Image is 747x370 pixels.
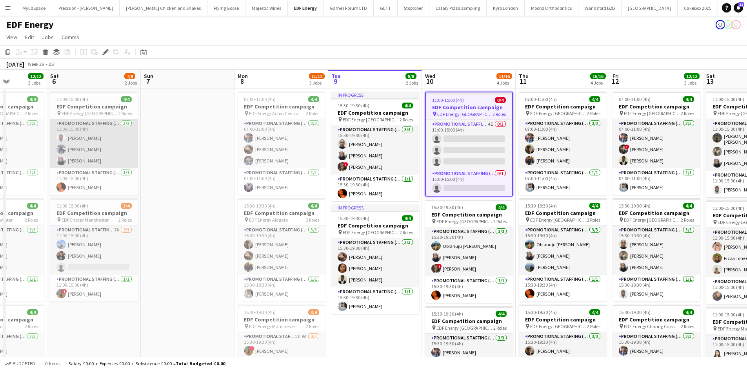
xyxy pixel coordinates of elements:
[436,218,493,224] span: EDF Energy [GEOGRAPHIC_DATA]
[493,111,506,117] span: 2 Roles
[56,96,88,102] span: 11:00-15:00 (4h)
[519,209,607,217] h3: EDF Competition campaign
[590,73,606,79] span: 16/16
[624,323,674,329] span: EDF Energy Charing Cross
[400,229,413,235] span: 2 Roles
[425,72,435,79] span: Wed
[681,110,694,116] span: 2 Roles
[425,200,513,303] app-job-card: 15:30-19:30 (4h)4/4EDF Competition campaign EDF Energy [GEOGRAPHIC_DATA]2 RolesPromotional Staffi...
[331,72,341,79] span: Tue
[331,92,419,98] div: In progress
[519,92,607,195] app-job-card: 07:00-11:00 (4h)4/4EDF Competition campaign EDF Energy [GEOGRAPHIC_DATA]2 RolesPromotional Staffi...
[6,19,54,31] h1: EDF Energy
[619,309,651,315] span: 15:30-19:30 (4h)
[425,92,513,197] app-job-card: 11:00-15:00 (4h)0/4EDF Competition campaign EDF Energy [GEOGRAPHIC_DATA]2 RolesPromotional Staffi...
[519,168,607,195] app-card-role: Promotional Staffing (Team Leader)1/107:00-11:00 (4h)[PERSON_NAME]
[306,217,319,223] span: 2 Roles
[207,0,245,16] button: Flying Goose
[238,198,325,301] div: 15:30-19:30 (4h)4/4EDF Competition campaign EDF Energy Aldgate2 RolesPromotional Staffing (Flyeri...
[519,316,607,323] h3: EDF Competition campaign
[62,110,118,116] span: EDF Energy [GEOGRAPHIC_DATA]
[238,275,325,301] app-card-role: Promotional Staffing (Team Leader)1/115:30-19:30 (4h)[PERSON_NAME]
[619,203,651,209] span: 15:30-19:30 (4h)
[578,0,622,16] button: Wandsford B2B
[62,289,67,294] span: !
[684,80,699,86] div: 3 Jobs
[437,111,493,117] span: EDF Energy [GEOGRAPHIC_DATA]
[50,198,138,301] app-job-card: 11:00-15:00 (4h)3/4EDF Competition campaign EDF Energy Manchester2 RolesPromotional Staffing (Fly...
[425,227,513,276] app-card-role: Promotional Staffing (Flyering Staff)3/315:30-19:30 (4h)Obianuju [PERSON_NAME][PERSON_NAME]![PERS...
[69,361,225,366] div: Salary £0.00 + Expenses £0.00 + Subsistence £0.00 =
[50,103,138,110] h3: EDF Competition campaign
[432,97,464,103] span: 11:00-15:00 (4h)
[50,209,138,217] h3: EDF Competition campaign
[238,119,325,168] app-card-role: Promotional Staffing (Flyering Staff)3/307:00-11:00 (4h)[PERSON_NAME][PERSON_NAME][PERSON_NAME]
[25,110,38,116] span: 2 Roles
[50,92,138,195] app-job-card: 11:00-15:00 (4h)4/4EDF Competition campaign EDF Energy [GEOGRAPHIC_DATA]2 RolesPromotional Staffi...
[487,0,525,16] button: Kyro London
[613,92,700,195] app-job-card: 07:00-11:00 (4h)4/4EDF Competition campaign EDF Energy [GEOGRAPHIC_DATA]2 RolesPromotional Staffi...
[249,217,288,223] span: EDF Energy Aldgate
[238,168,325,195] app-card-role: Promotional Staffing (Team Leader)1/107:00-11:00 (4h)[PERSON_NAME]
[118,217,132,223] span: 2 Roles
[4,359,36,368] button: Budgeted
[50,226,138,275] app-card-role: Promotional Staffing (Flyering Staff)7A2/311:00-15:00 (4h)[PERSON_NAME][PERSON_NAME]
[308,203,319,209] span: 4/4
[43,361,62,366] span: 0 items
[50,72,59,79] span: Sat
[26,61,45,67] span: Week 36
[244,96,276,102] span: 07:00-11:00 (4h)
[624,217,681,223] span: EDF Energy [GEOGRAPHIC_DATA]
[525,0,578,16] button: Moonz Orthodontics
[331,238,419,287] app-card-role: Promotional Staffing (Flyering Staff)3/315:30-19:30 (4h)[PERSON_NAME][PERSON_NAME][PERSON_NAME]
[125,80,137,86] div: 2 Jobs
[144,72,153,79] span: Sun
[426,104,512,111] h3: EDF Competition campaign
[493,218,507,224] span: 2 Roles
[22,32,37,42] a: Edit
[49,77,59,86] span: 6
[331,92,419,201] div: In progress15:30-19:30 (4h)4/4EDF Competition campaign EDF Energy [GEOGRAPHIC_DATA]2 RolesPromoti...
[400,117,413,123] span: 2 Roles
[405,73,416,79] span: 8/8
[519,103,607,110] h3: EDF Competition campaign
[6,60,24,68] div: [DATE]
[124,73,135,79] span: 7/8
[519,72,529,79] span: Thu
[519,198,607,301] app-job-card: 15:30-19:30 (4h)4/4EDF Competition campaign EDF Energy [GEOGRAPHIC_DATA]2 RolesPromotional Staffi...
[238,72,248,79] span: Mon
[426,120,512,169] app-card-role: Promotional Staffing (Flyering Staff)4I0/311:00-15:00 (4h)
[436,325,493,331] span: EDF Energy [GEOGRAPHIC_DATA]
[50,168,138,195] app-card-role: Promotional Staffing (Team Leader)1/111:00-15:00 (4h)[PERSON_NAME]
[331,204,419,314] app-job-card: In progress15:30-19:30 (4h)4/4EDF Competition campaign EDF Energy [GEOGRAPHIC_DATA]2 RolesPromoti...
[143,77,153,86] span: 7
[496,73,512,79] span: 11/16
[712,205,744,211] span: 11:00-15:00 (4h)
[25,34,34,41] span: Edit
[684,73,700,79] span: 12/12
[589,203,600,209] span: 4/4
[331,109,419,116] h3: EDF Competition campaign
[723,20,733,29] app-user-avatar: Spencer Blackwell
[238,92,325,195] app-job-card: 07:00-11:00 (4h)4/4EDF Competition campaign EDF Energy Acton Central2 RolesPromotional Staffing (...
[28,80,43,86] div: 3 Jobs
[121,96,132,102] span: 4/4
[731,20,741,29] app-user-avatar: Spencer Blackwell
[431,204,463,210] span: 15:30-19:30 (4h)
[16,0,52,16] button: MyEdSpace
[52,0,120,16] button: Precision - [PERSON_NAME]
[591,80,605,86] div: 4 Jobs
[683,203,694,209] span: 4/4
[611,77,619,86] span: 12
[3,32,20,42] a: View
[118,110,132,116] span: 2 Roles
[338,103,369,108] span: 15:30-19:30 (4h)
[425,276,513,303] app-card-role: Promotional Staffing (Team Leader)1/115:30-19:30 (4h)[PERSON_NAME]
[6,34,17,41] span: View
[121,203,132,209] span: 3/4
